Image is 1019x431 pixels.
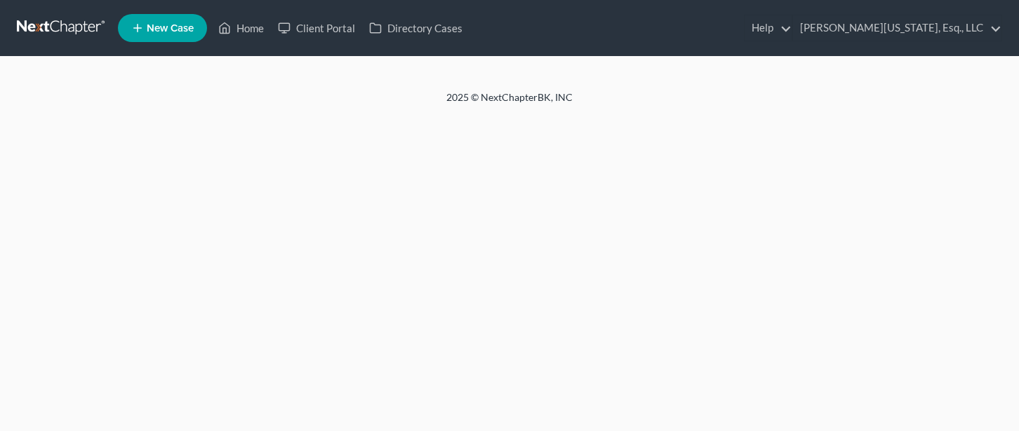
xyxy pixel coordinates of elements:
[745,15,792,41] a: Help
[118,14,207,42] new-legal-case-button: New Case
[362,15,469,41] a: Directory Cases
[271,15,362,41] a: Client Portal
[211,15,271,41] a: Home
[109,90,910,116] div: 2025 © NextChapterBK, INC
[793,15,1001,41] a: [PERSON_NAME][US_STATE], Esq., LLC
